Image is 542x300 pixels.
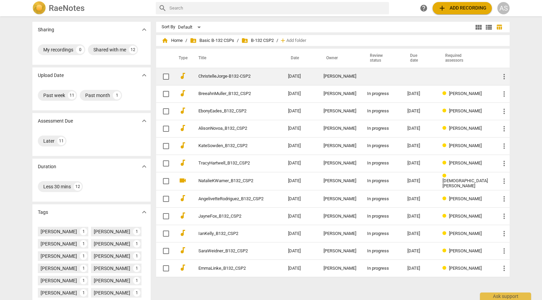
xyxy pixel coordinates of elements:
[133,252,140,260] div: 1
[179,72,187,80] span: audiotrack
[179,159,187,167] span: audiotrack
[198,196,264,202] a: AngelivetteRodriguez_B132_CSP2
[94,228,130,235] div: [PERSON_NAME]
[283,155,318,172] td: [DATE]
[140,117,148,125] span: expand_more
[442,248,449,253] span: Review status: in progress
[480,293,531,300] div: Ask support
[80,228,87,235] div: 1
[140,162,148,171] span: expand_more
[41,265,77,272] div: [PERSON_NAME]
[323,266,356,271] div: [PERSON_NAME]
[407,161,432,166] div: [DATE]
[129,46,137,54] div: 12
[140,26,148,34] span: expand_more
[442,178,488,188] span: [DEMOGRAPHIC_DATA][PERSON_NAME]
[80,289,87,297] div: 1
[139,207,149,217] button: Show more
[475,23,483,31] span: view_module
[323,126,356,131] div: [PERSON_NAME]
[367,161,396,166] div: In progress
[367,109,396,114] div: In progress
[139,161,149,172] button: Show more
[283,172,318,190] td: [DATE]
[162,37,168,44] span: home
[407,266,432,271] div: [DATE]
[449,196,482,201] span: [PERSON_NAME]
[367,214,396,219] div: In progress
[449,143,482,148] span: [PERSON_NAME]
[323,231,356,236] div: [PERSON_NAME]
[198,91,264,96] a: BreeahnMuller_B132_CSP2
[497,2,510,14] button: AS
[178,22,203,33] div: Default
[198,266,264,271] a: EmmaLinke_B132_CSP2
[68,91,76,99] div: 11
[323,249,356,254] div: [PERSON_NAME]
[323,91,356,96] div: [PERSON_NAME]
[283,225,318,242] td: [DATE]
[41,253,77,259] div: [PERSON_NAME]
[442,214,449,219] span: Review status: in progress
[276,38,278,43] span: /
[38,209,48,216] p: Tags
[43,138,55,144] div: Later
[442,108,449,113] span: Review status: in progress
[57,137,65,145] div: 11
[500,159,508,168] span: more_vert
[418,2,430,14] a: Help
[162,25,175,30] div: Sort By
[140,208,148,216] span: expand_more
[94,265,130,272] div: [PERSON_NAME]
[407,143,432,148] div: [DATE]
[139,70,149,80] button: Show more
[283,68,318,85] td: [DATE]
[93,46,126,53] div: Shared with me
[139,116,149,126] button: Show more
[85,92,110,99] div: Past month
[407,109,432,114] div: [DATE]
[41,277,77,284] div: [PERSON_NAME]
[113,91,121,99] div: 1
[133,277,140,284] div: 1
[442,160,449,165] span: Review status: in progress
[179,89,187,97] span: audiotrack
[198,74,264,79] a: ChristelleJorge-B132-CSP2
[198,231,264,236] a: IanKelly_B132_CSP2
[318,49,362,68] th: Owner
[133,289,140,297] div: 1
[500,264,508,272] span: more_vert
[449,91,482,96] span: [PERSON_NAME]
[367,126,396,131] div: In progress
[484,22,494,32] button: List view
[442,266,449,271] span: Review status: in progress
[94,240,130,247] div: [PERSON_NAME]
[49,3,85,13] h2: RaeNotes
[179,229,187,237] span: audiotrack
[76,46,84,54] div: 0
[94,253,130,259] div: [PERSON_NAME]
[367,231,396,236] div: In progress
[41,289,77,296] div: [PERSON_NAME]
[94,289,130,296] div: [PERSON_NAME]
[280,37,286,44] span: add
[442,173,449,178] span: Review status: in progress
[442,91,449,96] span: Review status: in progress
[41,240,77,247] div: [PERSON_NAME]
[449,126,482,131] span: [PERSON_NAME]
[198,161,264,166] a: TracyHartwell_B132_CSP2
[323,214,356,219] div: [PERSON_NAME]
[500,90,508,98] span: more_vert
[407,214,432,219] div: [DATE]
[367,196,396,202] div: In progress
[241,37,248,44] span: folder_shared
[407,231,432,236] div: [DATE]
[500,177,508,185] span: more_vert
[283,242,318,260] td: [DATE]
[169,3,386,14] input: Search
[198,249,264,254] a: SaraWeidner_B132_CSP2
[80,265,87,272] div: 1
[407,126,432,131] div: [DATE]
[438,4,446,12] span: add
